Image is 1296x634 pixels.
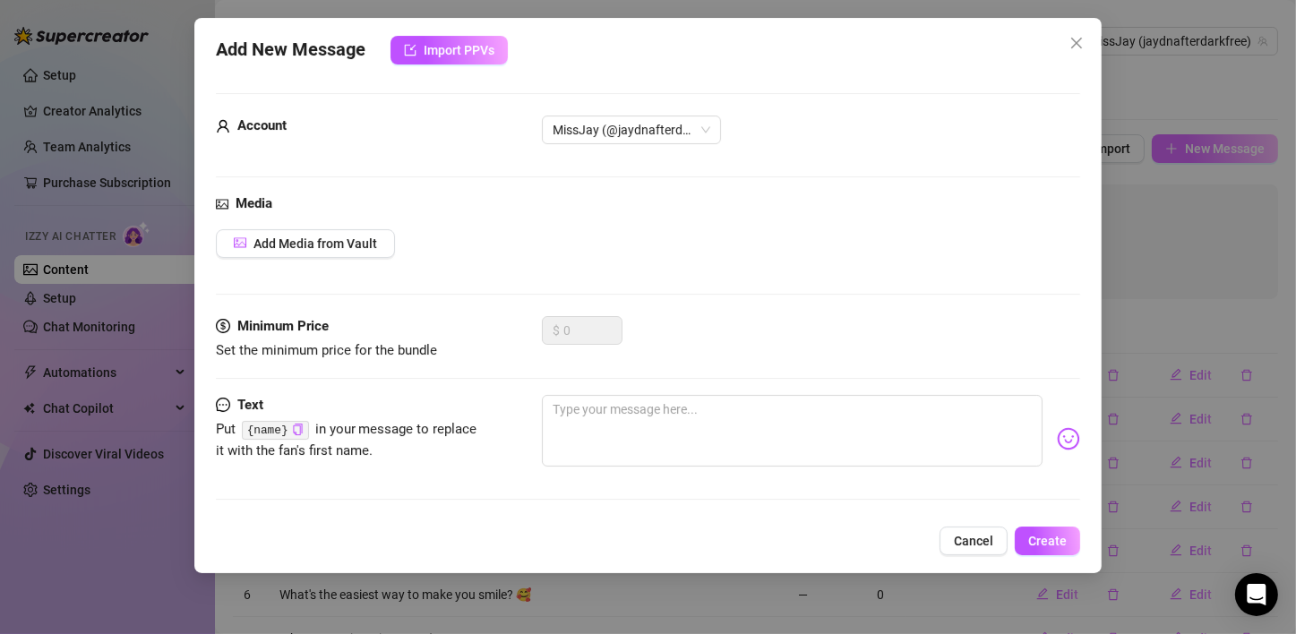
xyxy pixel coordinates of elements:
[242,421,309,440] code: {name}
[216,395,230,416] span: message
[234,236,246,249] span: picture
[216,116,230,137] span: user
[424,43,494,57] span: Import PPVs
[216,342,437,358] span: Set the minimum price for the bundle
[237,117,287,133] strong: Account
[1028,534,1067,548] span: Create
[1062,36,1091,50] span: Close
[292,423,304,436] button: Click to Copy
[954,534,993,548] span: Cancel
[216,193,228,215] span: picture
[1069,36,1084,50] span: close
[216,421,477,458] span: Put in your message to replace it with the fan's first name.
[237,318,329,334] strong: Minimum Price
[940,527,1008,555] button: Cancel
[253,236,377,251] span: Add Media from Vault
[1062,29,1091,57] button: Close
[553,116,710,143] span: MissJay (@jaydnafterdarkfree)
[404,44,416,56] span: import
[237,397,263,413] strong: Text
[216,229,395,258] button: Add Media from Vault
[391,36,508,64] button: Import PPVs
[1015,527,1080,555] button: Create
[1235,573,1278,616] div: Open Intercom Messenger
[216,36,365,64] span: Add New Message
[216,316,230,338] span: dollar
[236,195,272,211] strong: Media
[292,424,304,435] span: copy
[1057,427,1080,450] img: svg%3e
